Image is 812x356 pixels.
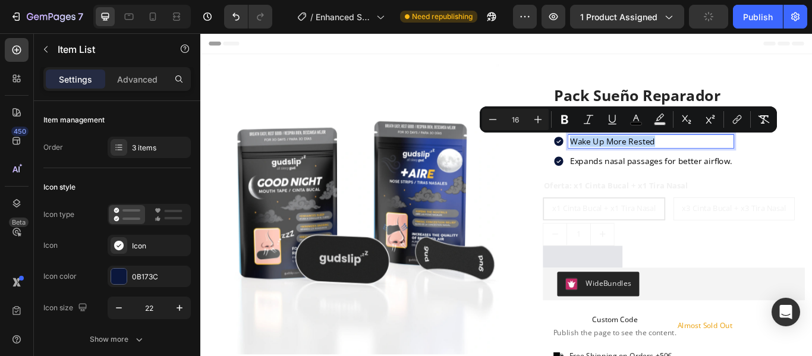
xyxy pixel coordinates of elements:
[733,5,783,29] button: Publish
[426,222,455,247] input: quantity
[430,119,530,133] span: Wake Up More Rested
[59,73,92,86] p: Settings
[224,5,272,29] div: Undo/Redo
[449,285,502,298] div: WideBundles
[399,169,569,187] legend: Oferta: x1 Cinta Bucal + x1 Tira Nasal
[43,182,75,193] div: Icon style
[58,42,159,56] p: Item List
[429,95,621,111] div: Rich Text Editor. Editing area: main
[429,141,621,157] div: Rich Text Editor. Editing area: main
[43,209,74,220] div: Icon type
[11,127,29,136] div: 450
[580,11,657,23] span: 1 product assigned
[43,115,105,125] div: Item management
[399,248,492,273] button: Add to cart
[556,334,620,348] p: Almost Sold Out
[743,11,773,23] div: Publish
[43,142,63,153] div: Order
[430,96,527,109] span: Alcanza el sueño REM
[117,73,158,86] p: Advanced
[43,240,58,251] div: Icon
[480,106,777,133] div: Editor contextual toolbar
[5,5,89,29] button: 7
[411,60,693,85] h1: Pack Sueño Reparador
[200,33,812,356] iframe: Design area
[772,298,800,326] div: Open Intercom Messenger
[412,11,473,22] span: Need republishing
[43,300,90,316] div: Icon size
[43,271,77,282] div: Icon color
[427,253,477,269] div: Add to cart
[132,143,188,153] div: 3 items
[561,198,682,210] span: x3 Cinta Bucal + x3 Tira Nasal
[132,272,188,282] div: 0B173C
[399,222,426,247] button: decrement
[90,333,145,345] div: Show more
[310,11,313,23] span: /
[455,222,481,247] button: increment
[570,5,684,29] button: 1 product assigned
[429,118,621,134] div: Rich Text Editor. Editing area: main
[430,142,619,155] span: Expands nasal passages for better airflow.
[43,329,191,350] button: Show more
[410,198,531,210] span: x1 Cinta Bucal + x1 Tira Nasal
[9,218,29,227] div: Beta
[78,10,83,24] p: 7
[411,327,555,341] span: Custom Code
[425,285,439,300] img: Wide%20Bundles.png
[411,344,555,355] span: Publish the page to see the content.
[316,11,372,23] span: Enhanced Sleep Pack V2
[132,241,188,251] div: Icon
[416,278,511,307] button: WideBundles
